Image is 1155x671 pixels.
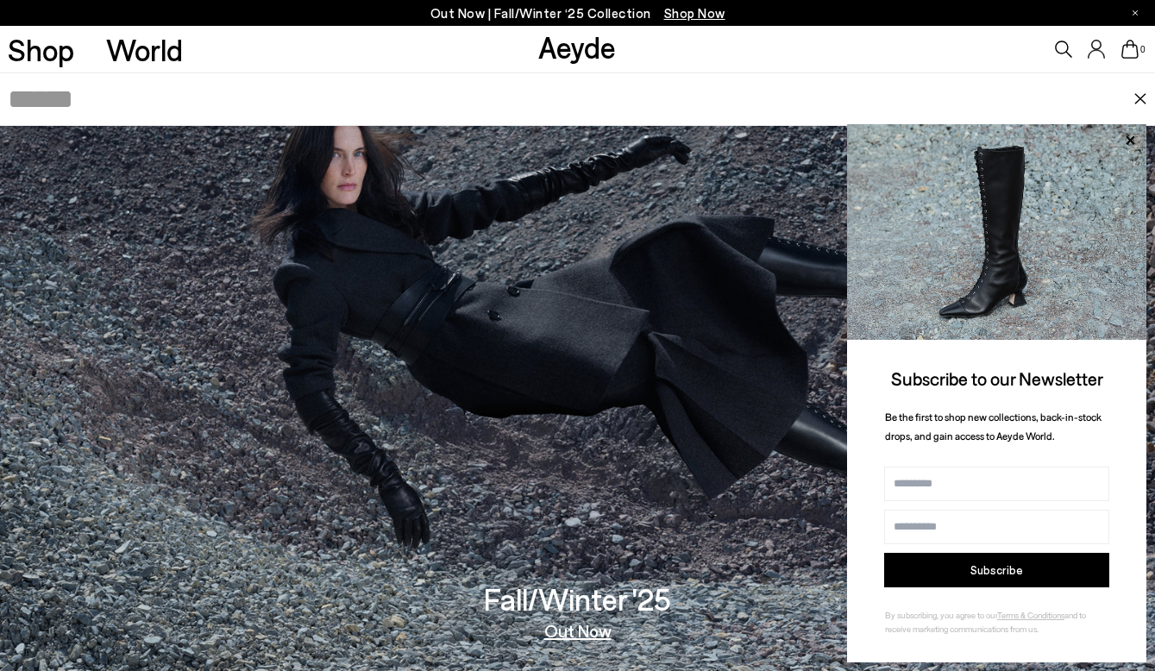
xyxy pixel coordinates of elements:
[884,553,1109,587] button: Subscribe
[891,367,1103,389] span: Subscribe to our Newsletter
[430,3,725,24] p: Out Now | Fall/Winter ‘25 Collection
[885,610,997,620] span: By subscribing, you agree to our
[885,411,1102,442] span: Be the first to shop new collections, back-in-stock drops, and gain access to Aeyde World.
[1139,45,1147,54] span: 0
[664,5,725,21] span: Navigate to /collections/new-in
[8,34,74,65] a: Shop
[997,610,1064,620] a: Terms & Conditions
[847,124,1146,340] img: 2a6287a1333c9a56320fd6e7b3c4a9a9.jpg
[1121,40,1139,59] a: 0
[484,584,671,614] h3: Fall/Winter '25
[538,28,616,65] a: Aeyde
[1133,93,1147,105] img: close.svg
[106,34,183,65] a: World
[544,622,612,639] a: Out Now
